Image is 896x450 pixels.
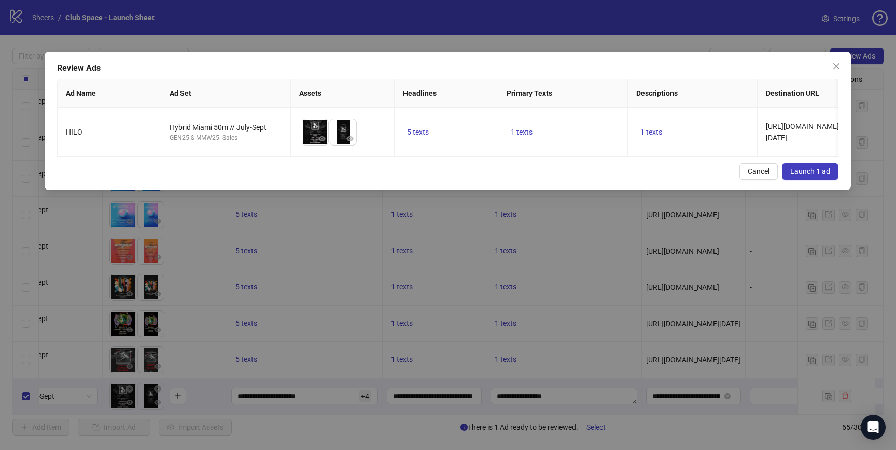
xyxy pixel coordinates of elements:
[57,62,838,75] div: Review Ads
[170,133,282,143] div: GEN25 & MMW25- Sales
[640,128,662,136] span: 1 texts
[403,126,433,138] button: 5 texts
[161,79,291,108] th: Ad Set
[346,135,354,142] span: eye
[861,415,886,440] div: Open Intercom Messenger
[740,163,778,180] button: Cancel
[829,58,845,75] button: Close
[833,62,841,70] span: close
[302,119,328,145] img: Asset 1
[330,119,356,145] img: Asset 2
[344,133,356,145] button: Preview
[66,128,82,136] span: HILO
[766,122,839,142] span: [URL][DOMAIN_NAME][DATE]
[318,135,326,142] span: eye
[170,122,282,133] div: Hybrid Miami 50m // July-Sept
[782,163,839,180] button: Launch 1 ad
[758,79,866,108] th: Destination URL
[58,79,161,108] th: Ad Name
[407,128,429,136] span: 5 texts
[628,79,758,108] th: Descriptions
[791,167,831,176] span: Launch 1 ad
[395,79,498,108] th: Headlines
[498,79,628,108] th: Primary Texts
[316,133,328,145] button: Preview
[748,167,770,176] span: Cancel
[636,126,666,138] button: 1 texts
[511,128,533,136] span: 1 texts
[507,126,537,138] button: 1 texts
[291,79,395,108] th: Assets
